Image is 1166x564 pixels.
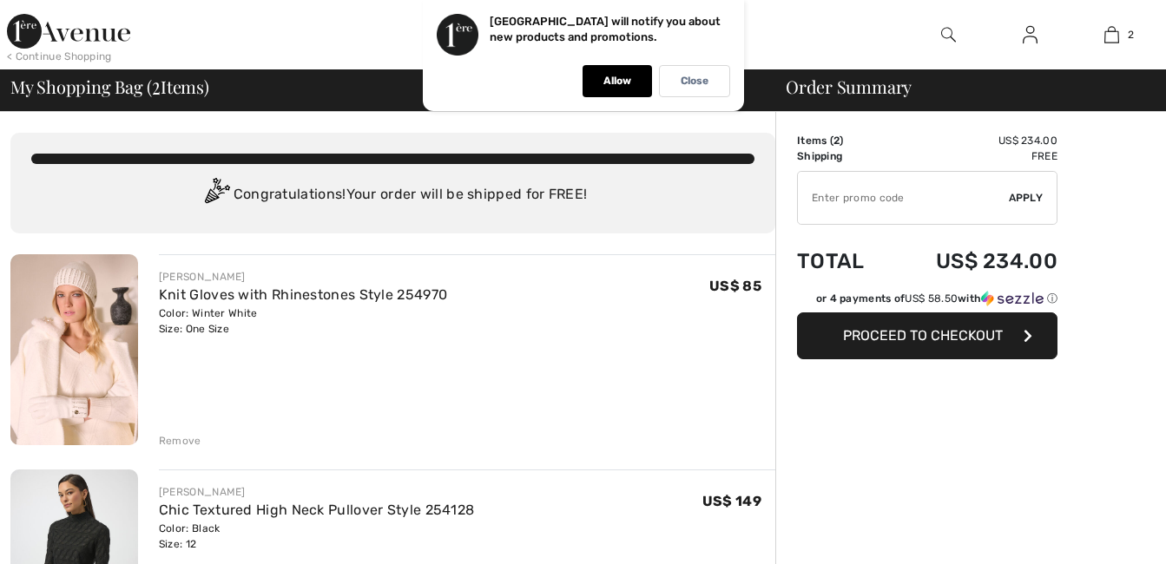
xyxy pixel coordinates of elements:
[1023,24,1038,45] img: My Info
[765,78,1156,95] div: Order Summary
[1128,27,1134,43] span: 2
[905,292,958,305] span: US$ 58.50
[7,49,112,64] div: < Continue Shopping
[890,133,1057,148] td: US$ 234.00
[816,291,1057,306] div: or 4 payments of with
[797,148,890,164] td: Shipping
[681,75,708,88] p: Close
[152,74,161,96] span: 2
[709,278,761,294] span: US$ 85
[10,78,209,95] span: My Shopping Bag ( Items)
[797,232,890,291] td: Total
[159,484,475,500] div: [PERSON_NAME]
[702,493,761,509] span: US$ 149
[159,502,475,518] a: Chic Textured High Neck Pullover Style 254128
[159,286,447,303] a: Knit Gloves with Rhinestones Style 254970
[159,269,447,285] div: [PERSON_NAME]
[1104,24,1119,45] img: My Bag
[890,232,1057,291] td: US$ 234.00
[159,521,475,552] div: Color: Black Size: 12
[7,14,130,49] img: 1ère Avenue
[490,15,721,43] p: [GEOGRAPHIC_DATA] will notify you about new products and promotions.
[798,172,1009,224] input: Promo code
[10,254,138,445] img: Knit Gloves with Rhinestones Style 254970
[1009,24,1051,46] a: Sign In
[797,291,1057,312] div: or 4 payments ofUS$ 58.50withSezzle Click to learn more about Sezzle
[797,133,890,148] td: Items ( )
[981,291,1044,306] img: Sezzle
[31,178,754,213] div: Congratulations! Your order will be shipped for FREE!
[797,312,1057,359] button: Proceed to Checkout
[890,148,1057,164] td: Free
[159,433,201,449] div: Remove
[603,75,631,88] p: Allow
[941,24,956,45] img: search the website
[199,178,234,213] img: Congratulation2.svg
[843,327,1003,344] span: Proceed to Checkout
[1009,190,1044,206] span: Apply
[833,134,840,147] span: 2
[159,305,447,337] div: Color: Winter White Size: One Size
[1071,24,1151,45] a: 2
